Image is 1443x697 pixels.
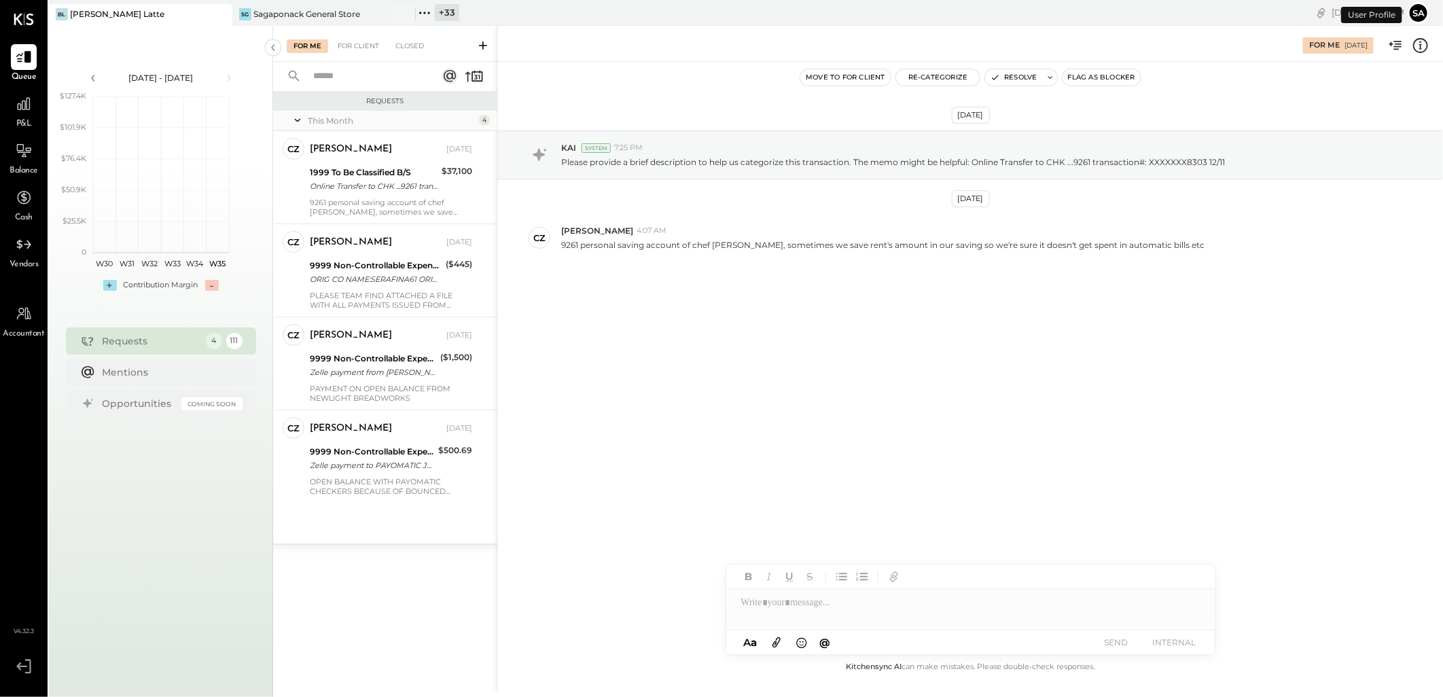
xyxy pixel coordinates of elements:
[12,71,37,84] span: Queue
[103,365,236,379] div: Mentions
[561,225,633,236] span: [PERSON_NAME]
[1147,633,1202,651] button: INTERNAL
[1,44,47,84] a: Queue
[533,232,546,245] div: CZ
[1315,5,1328,20] div: copy link
[1063,69,1141,86] button: Flag as Blocker
[310,198,472,217] div: 9261 personal saving account of chef [PERSON_NAME], sometimes we save rent's amount in our saving...
[82,247,86,257] text: 0
[819,636,830,649] span: @
[310,166,438,179] div: 1999 To Be Classified B/S
[310,143,392,156] div: [PERSON_NAME]
[209,259,226,268] text: W35
[815,634,834,651] button: @
[124,280,198,291] div: Contribution Margin
[479,115,490,126] div: 4
[1309,40,1340,51] div: For Me
[952,190,990,207] div: [DATE]
[1,232,47,271] a: Vendors
[186,259,204,268] text: W34
[310,365,436,379] div: Zelle payment from [PERSON_NAME] FOODS INC. 25074832983
[96,259,113,268] text: W30
[70,8,164,20] div: [PERSON_NAME] Latte
[253,8,360,20] div: Sagaponack General Store
[1341,7,1402,23] div: User Profile
[435,4,459,21] div: + 33
[561,142,576,154] span: KAI
[310,259,442,272] div: 9999 Non-Controllable Expenses:Other Income and Expenses:To Be Classified
[287,422,300,435] div: CZ
[308,115,476,126] div: This Month
[310,477,472,496] div: OPEN BALANCE WITH PAYOMATIC CHECKERS BECAUSE OF BOUNCED CHECK FOR [PERSON_NAME]
[310,459,434,472] div: Zelle payment to PAYOMATIC JPM99bc1d6yp
[310,445,434,459] div: 9999 Non-Controllable Expenses:Other Income and Expenses:To Be Classified
[164,259,180,268] text: W33
[561,156,1225,168] p: Please provide a brief description to help us categorize this transaction. The memo might be help...
[61,185,86,194] text: $50.9K
[310,384,472,403] div: PAYMENT ON OPEN BALANCE FROM NEWLIGHT BREADWORKS
[1,91,47,130] a: P&L
[205,280,219,291] div: -
[1,138,47,177] a: Balance
[206,333,222,349] div: 4
[310,352,436,365] div: 9999 Non-Controllable Expenses:Other Income and Expenses:To Be Classified
[985,69,1042,86] button: Resolve
[614,143,643,154] span: 7:25 PM
[440,351,472,364] div: ($1,500)
[181,397,243,410] div: Coming Soon
[637,226,666,236] span: 4:07 AM
[310,329,392,342] div: [PERSON_NAME]
[310,179,438,193] div: Online Transfer to CHK ...9261 transaction#: XXXXXXX8303 12/11
[103,72,219,84] div: [DATE] - [DATE]
[446,144,472,155] div: [DATE]
[1344,41,1368,50] div: [DATE]
[141,259,158,268] text: W32
[801,568,819,586] button: Strikethrough
[389,39,431,53] div: Closed
[56,8,68,20] div: BL
[853,568,871,586] button: Ordered List
[287,236,300,249] div: CZ
[1089,633,1143,651] button: SEND
[63,216,86,226] text: $25.5K
[239,8,251,20] div: SG
[310,422,392,435] div: [PERSON_NAME]
[952,107,990,124] div: [DATE]
[446,330,472,341] div: [DATE]
[331,39,386,53] div: For Client
[103,280,117,291] div: +
[10,259,39,271] span: Vendors
[1332,6,1404,19] div: [DATE]
[15,212,33,224] span: Cash
[103,334,199,348] div: Requests
[438,444,472,457] div: $500.69
[103,397,175,410] div: Opportunities
[120,259,135,268] text: W31
[310,236,392,249] div: [PERSON_NAME]
[287,329,300,342] div: CZ
[885,568,903,586] button: Add URL
[287,143,300,156] div: CZ
[740,635,762,650] button: Aa
[896,69,980,86] button: Re-Categorize
[446,237,472,248] div: [DATE]
[740,568,758,586] button: Bold
[582,143,611,153] div: System
[1,301,47,340] a: Accountant
[226,333,243,349] div: 111
[833,568,851,586] button: Unordered List
[3,328,45,340] span: Accountant
[310,272,442,286] div: ORIG CO NAME:SERAFINA61 ORIG ID:XXXXXX8007 DESC DATE: CO ENTRY DESCR:61ST SEC:PPD TRACE#:XXXXXXXX...
[751,636,757,649] span: a
[16,118,32,130] span: P&L
[10,165,38,177] span: Balance
[1,185,47,224] a: Cash
[61,154,86,163] text: $76.4K
[442,164,472,178] div: $37,100
[800,69,891,86] button: Move to for client
[310,291,472,310] div: PLEASE TEAM FIND ATTACHED A FILE WITH ALL PAYMENTS ISSUED FROM [PERSON_NAME] FOR ALL LOCATIONS
[280,96,491,106] div: Requests
[760,568,778,586] button: Italic
[60,91,86,101] text: $127.4K
[446,257,472,271] div: ($445)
